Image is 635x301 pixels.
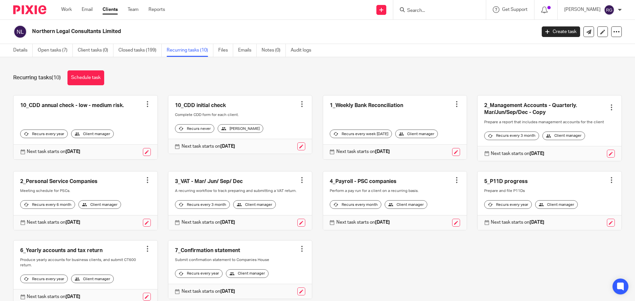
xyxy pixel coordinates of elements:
[262,44,286,57] a: Notes (0)
[78,200,121,209] div: Client manager
[71,275,114,283] div: Client manager
[175,269,223,278] div: Recurs every year
[484,200,532,209] div: Recurs every year
[542,132,585,140] div: Client manager
[218,44,233,57] a: Files
[375,220,390,225] strong: [DATE]
[233,200,276,209] div: Client manager
[175,200,230,209] div: Recurs every 3 month
[175,124,214,133] div: Recurs never
[65,294,80,299] strong: [DATE]
[13,5,46,14] img: Pixie
[220,144,235,149] strong: [DATE]
[330,200,381,209] div: Recurs every month
[118,44,162,57] a: Closed tasks (199)
[103,6,118,13] a: Clients
[167,44,213,57] a: Recurring tasks (10)
[65,149,80,154] strong: [DATE]
[529,151,544,156] strong: [DATE]
[182,219,235,226] p: Next task starts on
[65,220,80,225] strong: [DATE]
[27,148,80,155] p: Next task starts on
[61,6,72,13] a: Work
[13,44,33,57] a: Details
[128,6,139,13] a: Team
[218,124,263,133] div: [PERSON_NAME]
[182,143,235,150] p: Next task starts on
[604,5,614,15] img: svg%3E
[27,293,80,300] p: Next task starts on
[52,75,61,80] span: (10)
[182,288,235,295] p: Next task starts on
[491,219,544,226] p: Next task starts on
[535,200,578,209] div: Client manager
[491,150,544,157] p: Next task starts on
[529,220,544,225] strong: [DATE]
[385,200,427,209] div: Client manager
[291,44,316,57] a: Audit logs
[20,130,68,138] div: Recurs every year
[13,74,61,81] h1: Recurring tasks
[148,6,165,13] a: Reports
[564,6,601,13] p: [PERSON_NAME]
[71,130,114,138] div: Client manager
[330,130,392,138] div: Recurs every week [DATE]
[13,25,27,39] img: svg%3E
[395,130,438,138] div: Client manager
[484,132,539,140] div: Recurs every 3 month
[238,44,257,57] a: Emails
[20,275,68,283] div: Recurs every year
[220,289,235,294] strong: [DATE]
[375,149,390,154] strong: [DATE]
[78,44,113,57] a: Client tasks (0)
[82,6,93,13] a: Email
[32,28,432,35] h2: Northern Legal Consultants Limited
[20,200,75,209] div: Recurs every 6 month
[27,219,80,226] p: Next task starts on
[502,7,528,12] span: Get Support
[336,219,390,226] p: Next task starts on
[226,269,269,278] div: Client manager
[220,220,235,225] strong: [DATE]
[542,26,580,37] a: Create task
[67,70,104,85] a: Schedule task
[336,148,390,155] p: Next task starts on
[38,44,73,57] a: Open tasks (7)
[406,8,466,14] input: Search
